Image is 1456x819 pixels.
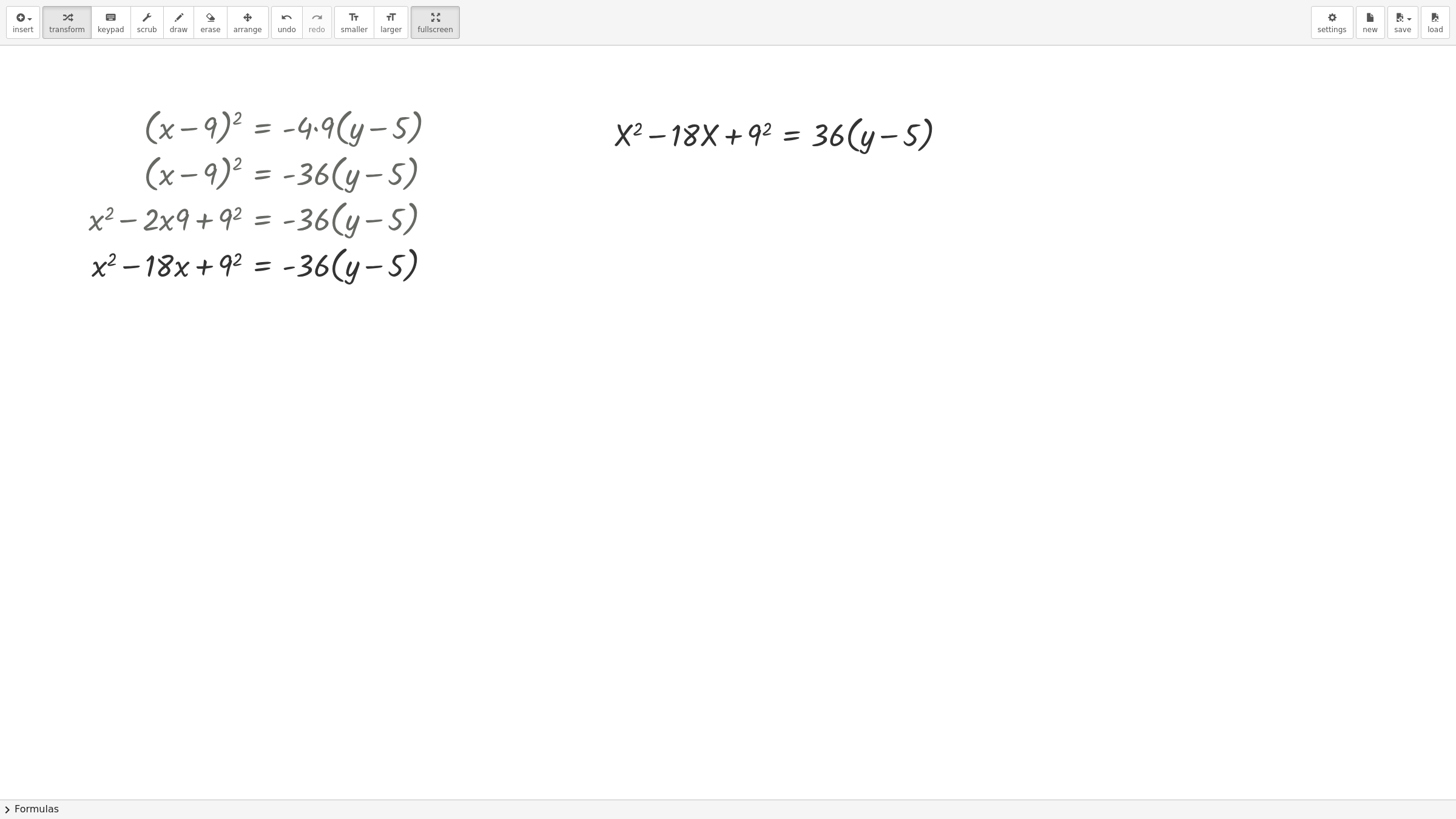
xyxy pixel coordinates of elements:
[1363,25,1378,34] span: new
[105,10,116,25] i: keyboard
[411,6,459,39] button: fullscreen
[385,10,397,25] i: format_size
[163,6,195,39] button: draw
[13,25,33,34] span: insert
[1311,6,1353,39] button: settings
[42,6,92,39] button: transform
[348,10,360,25] i: format_size
[1356,6,1385,39] button: new
[137,25,157,34] span: scrub
[311,10,323,25] i: redo
[227,6,269,39] button: arrange
[380,25,402,34] span: larger
[194,6,227,39] button: erase
[281,10,292,25] i: undo
[1394,25,1411,34] span: save
[341,25,368,34] span: smaller
[302,6,332,39] button: redoredo
[1427,25,1443,34] span: load
[200,25,220,34] span: erase
[91,6,131,39] button: keyboardkeypad
[234,25,262,34] span: arrange
[1387,6,1418,39] button: save
[49,25,85,34] span: transform
[170,25,188,34] span: draw
[278,25,296,34] span: undo
[374,6,408,39] button: format_sizelarger
[1318,25,1347,34] span: settings
[6,6,40,39] button: insert
[98,25,124,34] span: keypad
[130,6,164,39] button: scrub
[417,25,453,34] span: fullscreen
[334,6,374,39] button: format_sizesmaller
[271,6,303,39] button: undoundo
[309,25,325,34] span: redo
[1421,6,1450,39] button: load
